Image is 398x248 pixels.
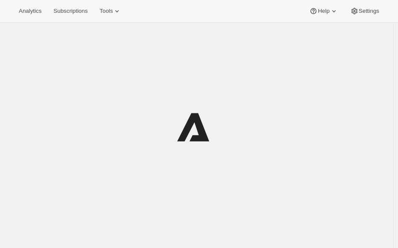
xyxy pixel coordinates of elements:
[14,5,47,17] button: Analytics
[318,8,329,14] span: Help
[99,8,113,14] span: Tools
[304,5,343,17] button: Help
[94,5,126,17] button: Tools
[48,5,93,17] button: Subscriptions
[345,5,384,17] button: Settings
[359,8,379,14] span: Settings
[53,8,88,14] span: Subscriptions
[19,8,41,14] span: Analytics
